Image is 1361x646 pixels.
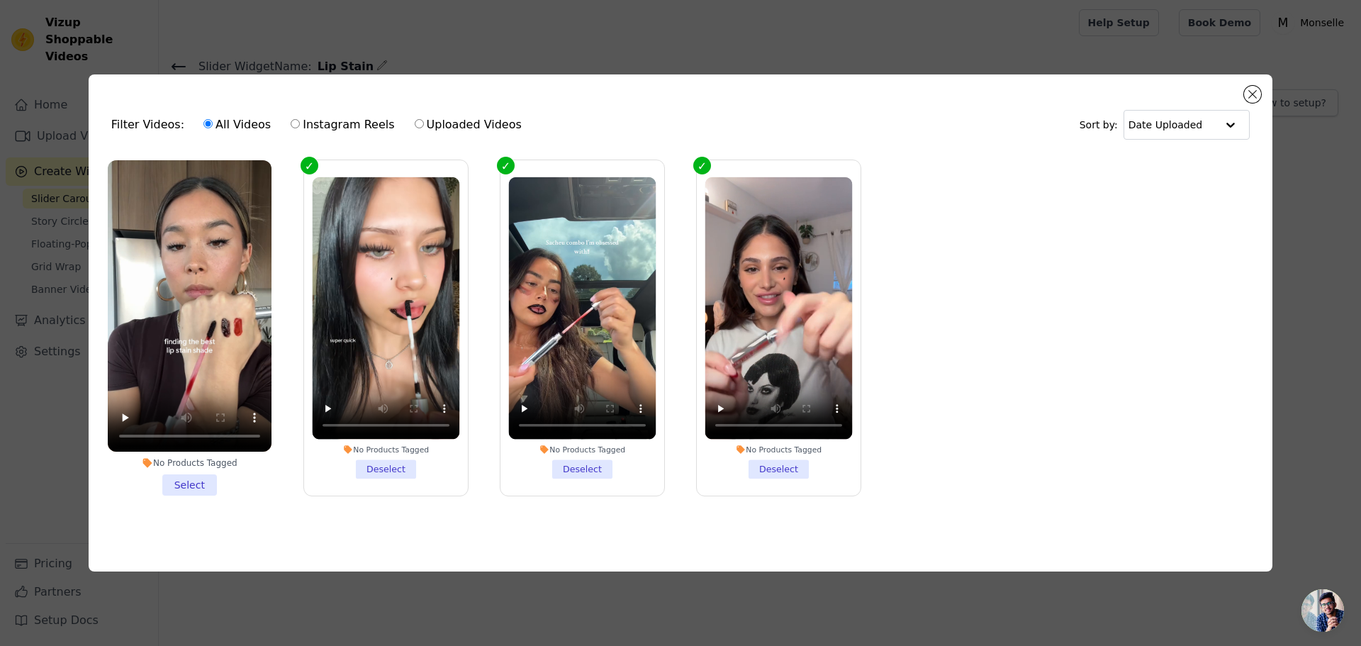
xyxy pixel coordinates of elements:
label: Uploaded Videos [414,116,522,134]
label: All Videos [203,116,271,134]
button: Close modal [1244,86,1261,103]
div: No Products Tagged [312,445,459,455]
div: No Products Tagged [705,445,853,455]
a: Bate-papo aberto [1301,589,1344,632]
div: Sort by: [1080,110,1250,140]
div: No Products Tagged [108,457,271,469]
div: No Products Tagged [508,445,656,455]
div: Filter Videos: [111,108,530,141]
label: Instagram Reels [290,116,395,134]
